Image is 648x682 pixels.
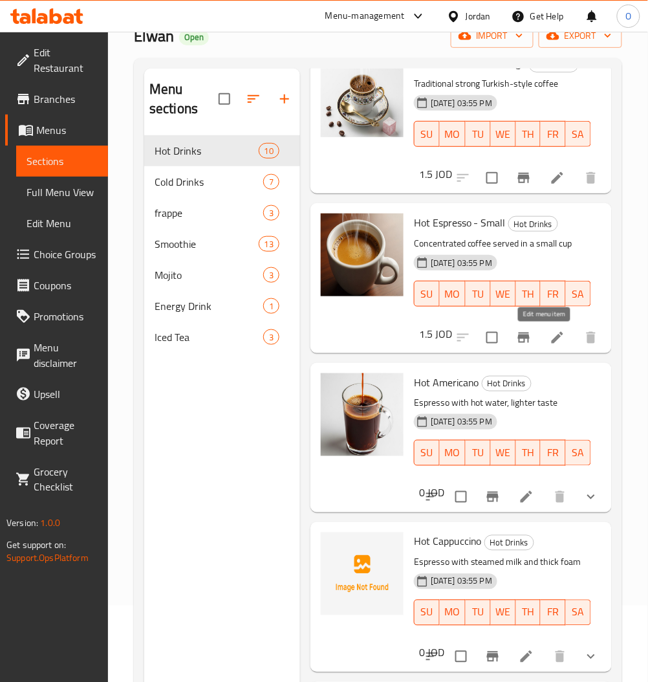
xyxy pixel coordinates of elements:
span: SA [571,285,586,303]
button: FR [541,121,566,147]
span: Choice Groups [34,247,98,262]
span: Menus [36,122,98,138]
button: show more [576,481,607,512]
span: Iced Tea [155,329,263,345]
button: SA [566,440,591,466]
button: MO [440,281,466,307]
span: Hot Drinks [485,536,534,551]
span: O [625,9,631,23]
span: [DATE] 03:55 PM [426,257,497,269]
button: SA [566,281,591,307]
div: Hot Drinks [508,216,558,232]
span: Hot Americano [414,373,479,392]
span: 7 [264,176,279,188]
span: SA [571,444,586,463]
img: Hot Cappuccino [321,533,404,615]
span: WE [496,444,511,463]
button: import [451,24,534,48]
a: Sections [16,146,108,177]
span: Smoothie [155,236,259,252]
a: Support.OpsPlatform [6,550,89,567]
span: Branches [34,91,98,107]
button: FR [541,281,566,307]
nav: Menu sections [144,130,300,358]
a: Coverage Report [5,410,108,456]
button: SU [414,440,440,466]
button: MO [440,121,466,147]
button: sort-choices [416,641,448,672]
div: Open [179,30,209,45]
span: Hot Drinks [482,376,531,391]
div: items [263,174,279,190]
span: 3 [264,207,279,219]
span: SU [420,125,435,144]
button: Add section [269,83,300,115]
span: [DATE] 03:55 PM [426,416,497,428]
button: WE [491,281,516,307]
button: TH [516,121,541,147]
span: Version: [6,515,38,532]
span: Sort sections [238,83,269,115]
button: SA [566,121,591,147]
button: delete [545,481,576,512]
button: WE [491,600,516,626]
span: TU [471,444,486,463]
span: Get support on: [6,537,66,554]
button: Branch-specific-item [477,641,508,672]
span: [DATE] 03:55 PM [426,575,497,588]
a: Upsell [5,379,108,410]
div: items [259,236,279,252]
div: items [263,205,279,221]
a: Coupons [5,270,108,301]
div: Cold Drinks [155,174,263,190]
p: Traditional strong Turkish-style coffee [414,76,591,92]
div: frappe [155,205,263,221]
span: TH [521,125,536,144]
button: Branch-specific-item [508,162,539,193]
div: frappe3 [144,197,300,228]
h2: Menu sections [149,80,219,118]
span: 3 [264,331,279,344]
a: Promotions [5,301,108,332]
span: TH [521,444,536,463]
img: Hot Americano [321,373,404,456]
span: Energy Drink [155,298,263,314]
span: Coupons [34,278,98,293]
h6: 1.5 JOD [419,325,452,343]
span: Grocery Checklist [34,464,98,495]
span: MO [445,603,460,622]
span: Promotions [34,309,98,324]
button: TU [466,121,491,147]
div: Hot Drinks [155,143,259,159]
a: Edit Menu [16,208,108,239]
span: [DATE] 03:55 PM [426,97,497,109]
span: SU [420,603,435,622]
button: WE [491,121,516,147]
div: Iced Tea3 [144,322,300,353]
span: FR [546,285,561,303]
span: TU [471,603,486,622]
p: Espresso with steamed milk and thick foam [414,555,591,571]
span: MO [445,444,460,463]
span: Menu disclaimer [34,340,98,371]
span: MO [445,285,460,303]
button: SA [566,600,591,626]
button: Branch-specific-item [477,481,508,512]
div: Smoothie13 [144,228,300,259]
button: TU [466,600,491,626]
div: Hot Drinks10 [144,135,300,166]
button: MO [440,440,466,466]
div: Mojito [155,267,263,283]
a: Menu disclaimer [5,332,108,379]
span: Edit Menu [27,215,98,231]
button: WE [491,440,516,466]
span: Elwan [134,21,174,50]
a: Edit menu item [519,649,534,665]
div: Jordan [466,9,491,23]
span: FR [546,603,561,622]
a: Edit Restaurant [5,37,108,83]
span: Select to update [448,483,475,511]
